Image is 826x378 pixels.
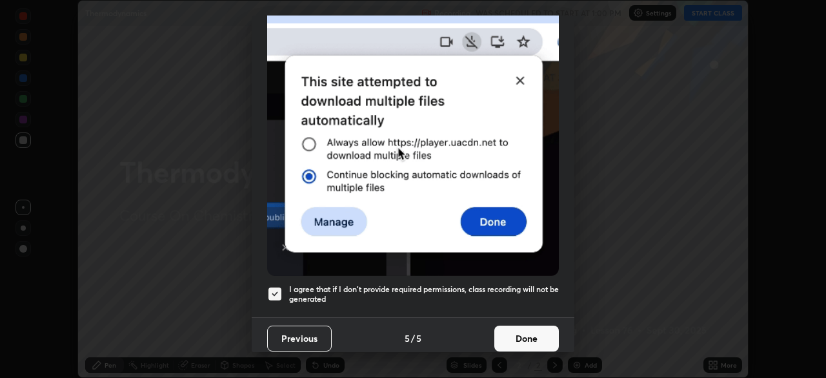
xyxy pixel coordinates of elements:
button: Previous [267,326,332,352]
h4: 5 [405,331,410,345]
h5: I agree that if I don't provide required permissions, class recording will not be generated [289,284,559,304]
button: Done [494,326,559,352]
h4: 5 [416,331,421,345]
h4: / [411,331,415,345]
